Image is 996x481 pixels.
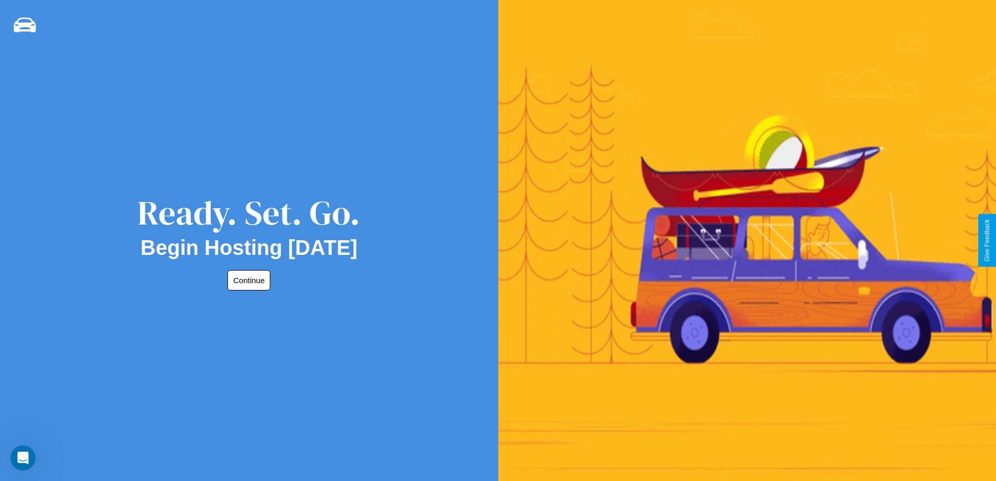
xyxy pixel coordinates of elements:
h2: Begin Hosting [DATE] [141,236,358,260]
div: Give Feedback [983,219,991,262]
button: Continue [227,270,270,290]
iframe: Intercom live chat [10,445,36,471]
div: Ready. Set. Go. [138,189,360,236]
